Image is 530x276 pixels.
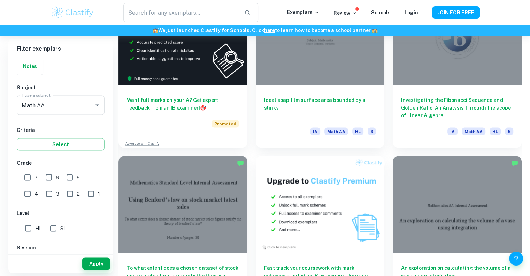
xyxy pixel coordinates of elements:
span: 4 [34,190,38,197]
span: 6 [56,173,59,181]
h6: Session [17,244,105,251]
span: IA [447,127,458,135]
span: Math AA [462,127,485,135]
h6: We just launched Clastify for Schools. Click to learn how to become a school partner. [1,27,529,34]
a: Advertise with Clastify [125,141,159,146]
a: Login [405,10,418,15]
button: Select [17,138,105,150]
label: Type a subject [22,92,51,98]
span: 5 [505,127,513,135]
img: Marked [237,159,244,166]
button: Notes [17,58,43,75]
span: HL [35,224,42,232]
span: 6 [368,127,376,135]
img: Marked [511,159,518,166]
span: 🏫 [152,28,158,33]
span: 🎯 [200,105,206,110]
span: Promoted [212,120,239,127]
h6: Want full marks on your IA ? Get expert feedback from an IB examiner! [127,96,239,111]
a: here [264,28,275,33]
span: IA [310,127,320,135]
a: Schools [371,10,391,15]
h6: Subject [17,83,105,91]
button: Apply [82,257,110,270]
span: SL [60,224,66,232]
span: 7 [34,173,38,181]
span: 🏫 [372,28,378,33]
h6: Grade [17,159,105,166]
button: Open [92,100,102,110]
h6: Ideal soap film surface area bounded by a slinky. [264,96,376,119]
h6: Criteria [17,126,105,134]
span: HL [490,127,501,135]
button: JOIN FOR FREE [432,6,480,19]
h6: Investigating the Fibonacci Sequence and Golden Ratio: An Analysis Through the scope of Linear Al... [401,96,513,119]
h6: Filter exemplars [8,39,113,59]
span: 1 [98,190,100,197]
input: Search for any exemplars... [123,3,238,22]
span: Math AA [324,127,348,135]
span: 2 [77,190,80,197]
span: 3 [56,190,59,197]
img: Thumbnail [256,156,385,253]
span: HL [352,127,363,135]
img: Clastify logo [51,6,95,20]
p: Exemplars [287,8,320,16]
h6: Level [17,209,105,217]
span: 5 [77,173,80,181]
p: Review [333,9,357,17]
button: Help and Feedback [509,252,523,266]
